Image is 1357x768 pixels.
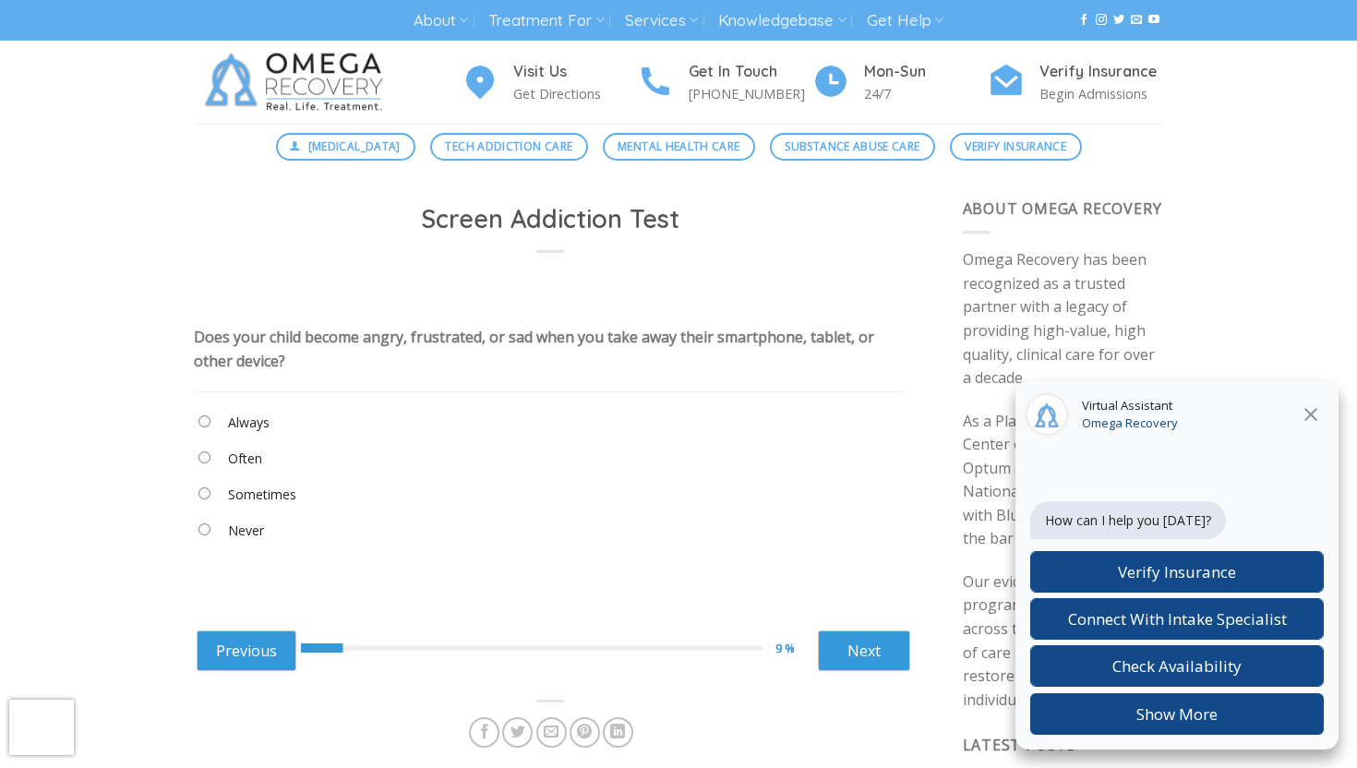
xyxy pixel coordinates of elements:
[536,717,567,748] a: Email to a Friend
[197,630,296,671] a: Previous
[194,327,874,371] div: Does your child become angry, frustrated, or sad when you take away their smartphone, tablet, or ...
[228,449,262,469] label: Often
[988,60,1163,105] a: Verify Insurance Begin Admissions
[9,700,74,755] iframe: reCAPTCHA
[1039,83,1163,104] p: Begin Admissions
[1113,14,1124,27] a: Follow on Twitter
[430,133,588,161] a: Tech Addiction Care
[689,60,812,84] h4: Get In Touch
[775,639,817,658] div: 9 %
[963,198,1162,219] span: About Omega Recovery
[276,133,416,161] a: [MEDICAL_DATA]
[1096,14,1107,27] a: Follow on Instagram
[513,60,637,84] h4: Visit Us
[950,133,1082,161] a: Verify Insurance
[1039,60,1163,84] h4: Verify Insurance
[445,138,572,155] span: Tech Addiction Care
[603,717,633,748] a: Share on LinkedIn
[469,717,499,748] a: Share on Facebook
[864,60,988,84] h4: Mon-Sun
[864,83,988,104] p: 24/7
[867,4,943,38] a: Get Help
[965,138,1066,155] span: Verify Insurance
[1148,14,1159,27] a: Follow on YouTube
[462,60,637,105] a: Visit Us Get Directions
[718,4,846,38] a: Knowledgebase
[488,4,604,38] a: Treatment For
[194,41,402,124] img: Omega Recovery
[963,410,1164,552] p: As a Platinum provider and Center of Excellence with Optum and honored National Provider Partner ...
[689,83,812,104] p: [PHONE_NUMBER]
[228,521,264,541] label: Never
[308,138,401,155] span: [MEDICAL_DATA]
[513,83,637,104] p: Get Directions
[618,138,739,155] span: Mental Health Care
[228,413,270,433] label: Always
[1078,14,1089,27] a: Follow on Facebook
[785,138,919,155] span: Substance Abuse Care
[570,717,600,748] a: Pin on Pinterest
[603,133,755,161] a: Mental Health Care
[216,203,885,235] h1: Screen Addiction Test
[625,4,698,38] a: Services
[963,735,1077,755] span: Latest Posts
[963,248,1164,390] p: Omega Recovery has been recognized as a trusted partner with a legacy of providing high-value, hi...
[770,133,935,161] a: Substance Abuse Care
[637,60,812,105] a: Get In Touch [PHONE_NUMBER]
[502,717,533,748] a: Share on Twitter
[228,485,296,505] label: Sometimes
[818,630,910,671] a: Next
[414,4,468,38] a: About
[1131,14,1142,27] a: Send us an email
[963,570,1164,713] p: Our evidence-based programs are delivered across the entire continuum of care to improve and rest...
